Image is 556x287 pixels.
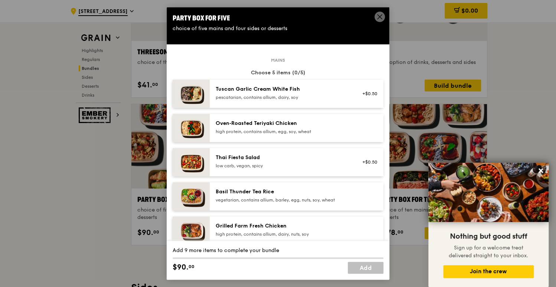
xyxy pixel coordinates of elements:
[535,165,547,177] button: Close
[216,231,349,237] div: high protein, contains allium, dairy, nuts, soy
[216,163,349,169] div: low carb, vegan, spicy
[173,114,210,142] img: daily_normal_Oven-Roasted_Teriyaki_Chicken__Horizontal_.jpg
[348,262,383,274] a: Add
[216,154,349,161] div: Thai Fiesta Salad
[449,245,528,259] span: Sign up for a welcome treat delivered straight to your inbox.
[173,182,210,210] img: daily_normal_HORZ-Basil-Thunder-Tea-Rice.jpg
[173,25,383,32] div: choice of five mains and four sides or desserts
[428,163,549,222] img: DSC07876-Edit02-Large.jpeg
[189,264,194,270] span: 00
[173,262,189,273] span: $90.
[216,129,349,135] div: high protein, contains allium, egg, soy, wheat
[358,91,377,97] div: +$0.50
[216,86,349,93] div: Tuscan Garlic Cream White Fish
[173,80,210,108] img: daily_normal_Tuscan_Garlic_Cream_White_Fish__Horizontal_.jpg
[216,222,349,230] div: Grilled Farm Fresh Chicken
[173,148,210,176] img: daily_normal_Thai_Fiesta_Salad__Horizontal_.jpg
[443,265,534,278] button: Join the crew
[216,94,349,100] div: pescatarian, contains allium, dairy, soy
[173,216,210,245] img: daily_normal_HORZ-Grilled-Farm-Fresh-Chicken.jpg
[216,197,349,203] div: vegetarian, contains allium, barley, egg, nuts, soy, wheat
[173,69,383,77] div: Choose 5 items (0/5)
[173,13,383,23] div: Party Box for Five
[216,120,349,127] div: Oven‑Roasted Teriyaki Chicken
[358,159,377,165] div: +$0.50
[268,57,288,63] span: Mains
[450,232,527,241] span: Nothing but good stuff
[173,247,383,255] div: Add 9 more items to complete your bundle
[216,188,349,196] div: Basil Thunder Tea Rice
